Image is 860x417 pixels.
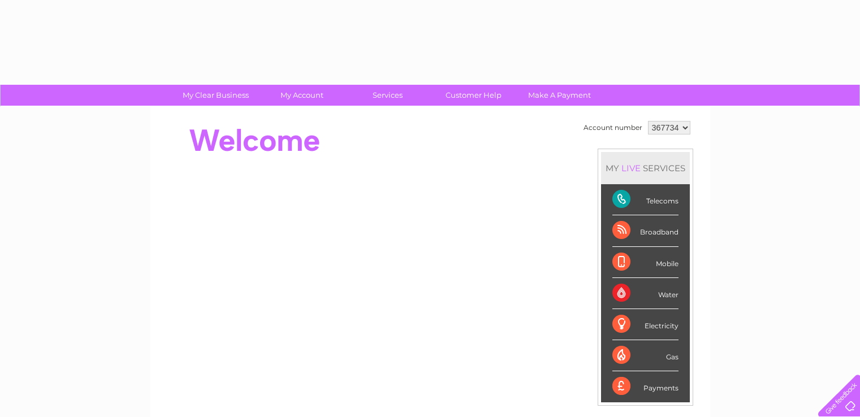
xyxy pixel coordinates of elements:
[169,85,262,106] a: My Clear Business
[427,85,520,106] a: Customer Help
[255,85,348,106] a: My Account
[619,163,643,173] div: LIVE
[341,85,434,106] a: Services
[601,152,690,184] div: MY SERVICES
[612,247,679,278] div: Mobile
[612,184,679,215] div: Telecoms
[513,85,606,106] a: Make A Payment
[612,309,679,340] div: Electricity
[612,340,679,371] div: Gas
[612,278,679,309] div: Water
[581,118,645,137] td: Account number
[612,371,679,402] div: Payments
[612,215,679,246] div: Broadband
